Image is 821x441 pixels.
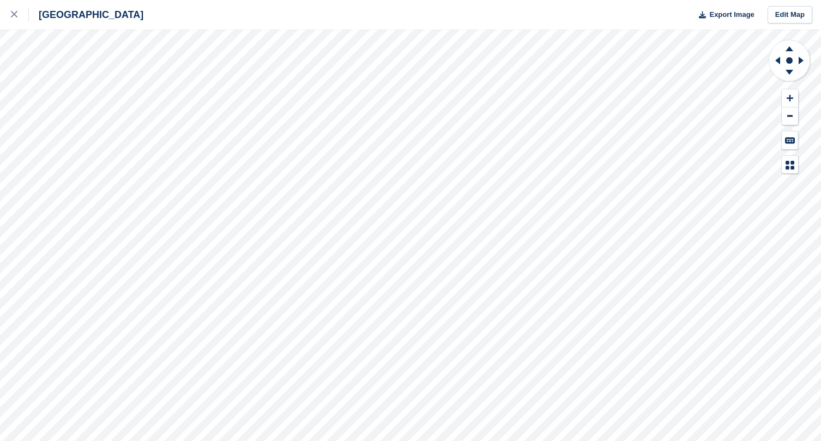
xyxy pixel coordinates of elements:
span: Export Image [709,9,754,20]
div: [GEOGRAPHIC_DATA] [29,8,143,21]
button: Keyboard Shortcuts [782,131,798,149]
button: Map Legend [782,156,798,174]
button: Zoom Out [782,107,798,125]
button: Export Image [692,6,754,24]
button: Zoom In [782,89,798,107]
a: Edit Map [768,6,812,24]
